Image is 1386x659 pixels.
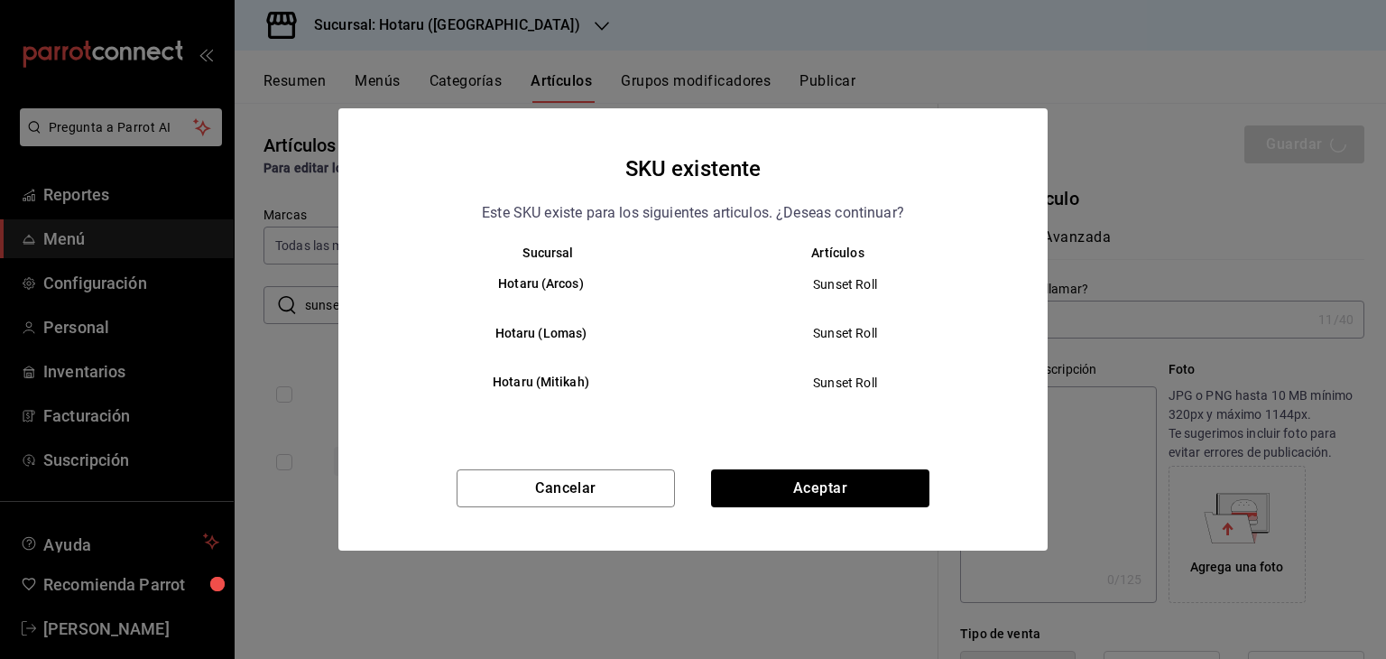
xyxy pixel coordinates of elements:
button: Cancelar [457,469,675,507]
span: Sunset Roll [708,324,982,342]
h6: Hotaru (Lomas) [403,324,679,344]
th: Sucursal [374,246,693,260]
span: Sunset Roll [708,374,982,392]
button: Aceptar [711,469,929,507]
h6: Hotaru (Arcos) [403,274,679,294]
p: Este SKU existe para los siguientes articulos. ¿Deseas continuar? [482,201,904,225]
h6: Hotaru (Mitikah) [403,373,679,393]
span: Sunset Roll [708,275,982,293]
h4: SKU existente [625,152,762,186]
th: Artículos [693,246,1012,260]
